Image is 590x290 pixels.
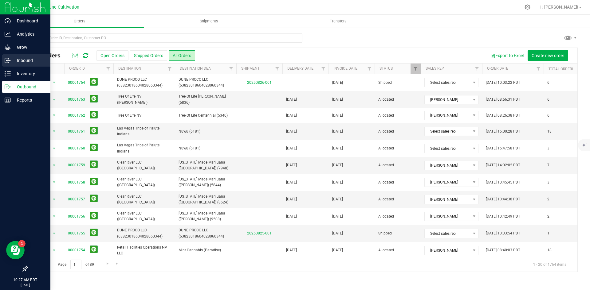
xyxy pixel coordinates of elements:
[378,162,417,168] span: Allocated
[5,57,11,64] inline-svg: Inbound
[103,260,112,268] a: Go to the next page
[333,66,357,71] a: Invoice Date
[486,97,520,102] span: [DATE] 08:56:31 PDT
[117,176,171,188] span: Clear River LLC ([GEOGRAPHIC_DATA])
[425,95,470,104] span: [PERSON_NAME]
[69,66,85,71] a: Order ID
[378,145,417,151] span: Allocated
[486,196,520,202] span: [DATE] 10:44:38 PDT
[332,145,343,151] span: [DATE]
[547,230,549,236] span: 1
[53,260,99,269] span: Page of 89
[486,80,520,86] span: [DATE] 10:03:22 PDT
[179,94,233,105] span: Tree Of Life [PERSON_NAME] (5836)
[11,30,48,38] p: Analytics
[179,176,233,188] span: [US_STATE] Made Marijuana ([PERSON_NAME]) (5844)
[11,57,48,64] p: Inbound
[547,214,549,219] span: 2
[241,66,260,71] a: Shipment
[5,71,11,77] inline-svg: Inventory
[50,246,58,255] span: select
[549,67,582,71] a: Total Orderlines
[68,145,85,151] a: 00001760
[117,194,171,205] span: Clear River LLC ([GEOGRAPHIC_DATA])
[486,113,520,118] span: [DATE] 08:26:38 PDT
[50,144,58,153] span: select
[378,247,417,253] span: Allocated
[5,97,11,103] inline-svg: Reports
[68,196,85,202] a: 00001757
[68,162,85,168] a: 00001759
[5,44,11,50] inline-svg: Grow
[68,214,85,219] a: 00001756
[547,180,549,185] span: 3
[165,64,175,74] a: Filter
[273,15,403,28] a: Transfers
[332,113,343,118] span: [DATE]
[50,95,58,104] span: select
[68,113,85,118] a: 00001762
[179,194,233,205] span: [US_STATE] Made Marijuana ([GEOGRAPHIC_DATA]) (8624)
[547,113,549,118] span: 6
[179,113,233,118] span: Tree Of Life Centennial (5340)
[191,18,226,24] span: Shipments
[50,195,58,204] span: select
[547,145,549,151] span: 3
[411,64,421,74] a: Filter
[18,240,26,247] iframe: Resource center unread badge
[286,162,297,168] span: [DATE]
[528,50,568,61] button: Create new order
[486,129,520,134] span: [DATE] 16:00:28 PDT
[50,212,58,221] span: select
[117,227,171,239] span: DUNE PROCO LLC (63823018604028060344)
[286,214,297,219] span: [DATE]
[425,78,470,87] span: Select sales rep
[472,64,482,74] a: Filter
[247,231,272,235] a: 20250825-001
[378,196,417,202] span: Allocated
[486,145,520,151] span: [DATE] 15:47:58 PDT
[50,111,58,120] span: select
[179,211,233,222] span: [US_STATE] Made Marijuana ([PERSON_NAME]) (9508)
[425,246,470,255] span: [PERSON_NAME]
[272,64,282,74] a: Filter
[5,18,11,24] inline-svg: Dashboard
[286,145,297,151] span: [DATE]
[318,64,328,74] a: Filter
[68,97,85,102] a: 00001763
[117,113,171,118] span: Tree Of Life NV
[378,97,417,102] span: Allocated
[547,162,549,168] span: 7
[332,80,343,86] span: [DATE]
[179,247,233,253] span: Mint Cannabis (Paradise)
[70,260,81,269] input: 1
[286,180,297,185] span: [DATE]
[113,260,122,268] a: Go to the last page
[286,129,297,134] span: [DATE]
[486,180,520,185] span: [DATE] 10:45:45 PDT
[425,229,470,238] span: Select sales rep
[286,113,297,118] span: [DATE]
[547,80,549,86] span: 6
[425,161,470,170] span: [PERSON_NAME]
[118,66,141,71] a: Destination
[117,126,171,137] span: Las Vegas Tribe of Paiute Indians
[50,229,58,238] span: select
[15,15,144,28] a: Orders
[11,17,48,25] p: Dashboard
[6,241,25,259] iframe: Resource center
[287,66,313,71] a: Delivery Date
[286,247,297,253] span: [DATE]
[547,97,549,102] span: 6
[425,144,470,153] span: Select sales rep
[226,64,236,74] a: Filter
[117,160,171,171] span: Clear River LLC ([GEOGRAPHIC_DATA])
[332,230,343,236] span: [DATE]
[332,129,343,134] span: [DATE]
[68,180,85,185] a: 00001758
[179,77,233,88] span: DUNE PROCO LLC (63823018604028060344)
[27,33,302,43] input: Search Order ID, Destination, Customer PO...
[50,161,58,170] span: select
[68,230,85,236] a: 00001755
[378,129,417,134] span: Allocated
